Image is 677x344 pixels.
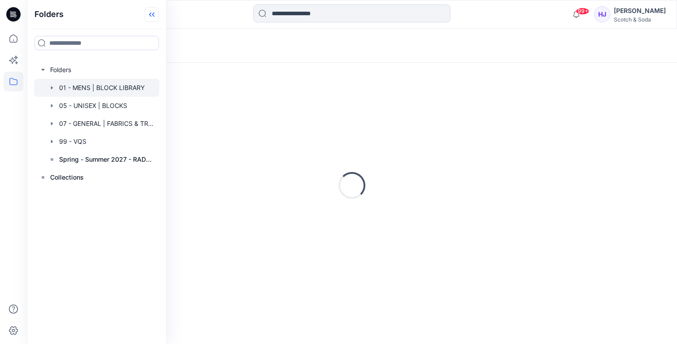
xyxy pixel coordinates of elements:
p: Collections [50,172,84,183]
div: [PERSON_NAME] [614,5,666,16]
div: HJ [594,6,610,22]
div: Scotch & Soda [614,16,666,23]
p: Spring - Summer 2027 - RADNIK [59,154,154,165]
span: 99+ [576,8,589,15]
